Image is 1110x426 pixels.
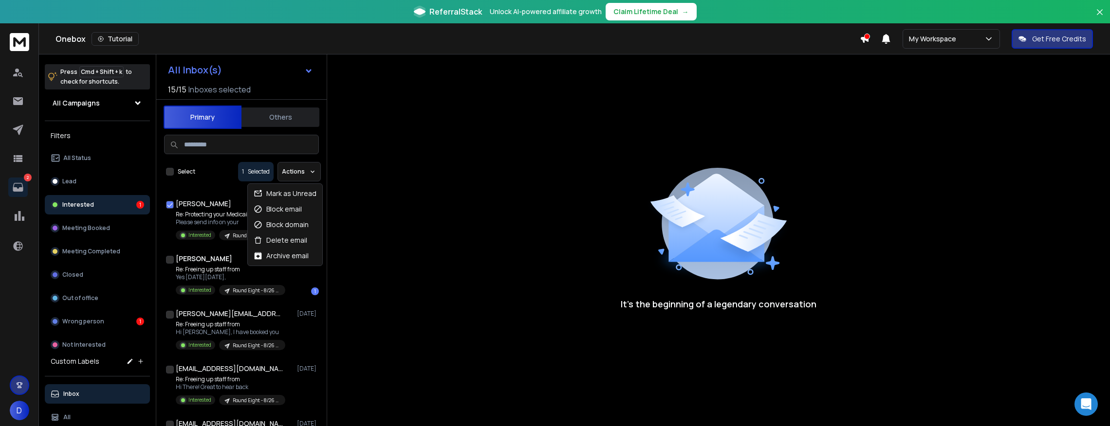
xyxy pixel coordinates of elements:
[176,254,232,264] h1: [PERSON_NAME]
[45,129,150,142] h3: Filters
[188,341,211,349] p: Interested
[909,34,960,44] p: My Workspace
[176,199,231,209] h1: [PERSON_NAME]
[62,341,106,349] p: Not Interested
[176,218,285,226] p: Please send info on your
[297,365,319,373] p: [DATE]
[176,364,283,373] h1: [EMAIL_ADDRESS][DOMAIN_NAME]
[62,271,83,279] p: Closed
[79,66,124,77] span: Cmd + Shift + k
[176,273,285,281] p: Yes [DATE][DATE],
[168,65,222,75] h1: All Inbox(s)
[62,294,98,302] p: Out of office
[254,204,302,214] div: Block email
[53,98,100,108] h1: All Campaigns
[92,32,139,46] button: Tutorial
[248,168,270,176] p: Selected
[429,6,482,18] span: ReferralStack
[10,401,29,420] span: D
[233,397,279,404] p: Round Eight - 8/26 (Medicaid Compliance)
[297,310,319,318] p: [DATE]
[233,232,279,239] p: Round Eight - 8/26 (Medicaid Compliance)
[254,235,307,245] div: Delete email
[63,390,79,398] p: Inbox
[176,266,285,273] p: Re: Freeing up staff from
[176,328,285,336] p: Hi [PERSON_NAME], I have booked you
[136,201,144,209] div: 1
[254,251,309,261] div: Archive email
[621,297,816,311] p: It’s the beginning of a legendary conversation
[1032,34,1086,44] p: Get Free Credits
[188,231,211,239] p: Interested
[24,174,32,181] p: 2
[62,248,120,255] p: Meeting Completed
[282,168,305,176] p: Actions
[51,356,99,366] h3: Custom Labels
[242,168,244,176] span: 1
[63,154,91,162] p: All Status
[490,7,602,17] p: Unlock AI-powered affiliate growth
[233,287,279,294] p: Round Eight - 8/26 (Medicaid Compliance)
[1074,392,1098,416] div: Open Intercom Messenger
[176,375,285,383] p: Re: Freeing up staff from
[60,67,132,87] p: Press to check for shortcuts.
[176,320,285,328] p: Re: Freeing up staff from
[63,413,71,421] p: All
[606,3,697,20] button: Claim Lifetime Deal
[233,342,279,349] p: Round Eight - 8/26 (Medicaid Compliance)
[62,177,76,185] p: Lead
[178,168,195,176] label: Select
[254,220,309,230] div: Block domain
[62,318,104,325] p: Wrong person
[188,396,211,404] p: Interested
[682,7,689,17] span: →
[62,224,110,232] p: Meeting Booked
[176,211,285,218] p: Re: Protecting your Medicaid contracts
[136,318,144,325] div: 1
[188,84,251,95] h3: Inboxes selected
[164,106,241,129] button: Primary
[241,106,319,128] button: Others
[176,309,283,319] h1: [PERSON_NAME][EMAIL_ADDRESS][DOMAIN_NAME]
[62,201,94,209] p: Interested
[1093,6,1106,29] button: Close banner
[311,287,319,295] div: 1
[55,32,860,46] div: Onebox
[176,383,285,391] p: Hi There! Great to hear back
[168,84,186,95] span: 15 / 15
[188,286,211,294] p: Interested
[254,189,316,198] div: Mark as Unread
